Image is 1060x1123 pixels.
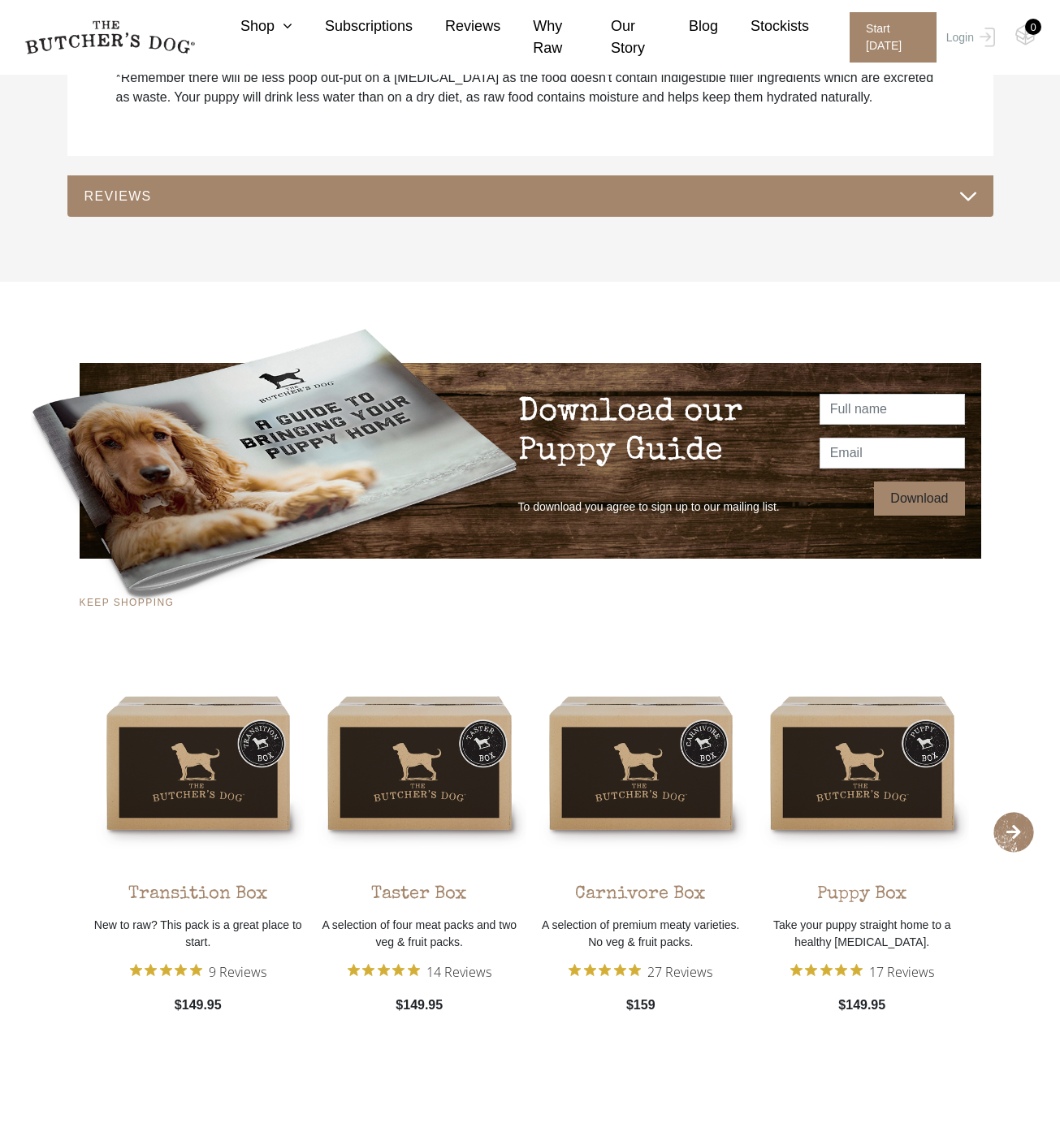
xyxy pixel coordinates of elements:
span: Previous [27,812,67,853]
img: TBC_Puppy_Combo-Box-1.png [755,656,969,870]
h4: KEEP SHOPPING [80,598,981,607]
div: Transition Box [128,870,268,909]
button: REVIEWS [84,185,977,207]
span: $149.95 [396,996,443,1015]
img: TBC_Carnivore_Combo-Box-1.png [534,656,748,870]
span: Start [DATE] [850,12,937,63]
a: Our Story [578,15,656,59]
span: 17 Reviews [869,959,934,983]
p: Take your puppy straight home to a healthy [MEDICAL_DATA]. [755,917,969,951]
div: Download our Puppy Guide [518,394,820,482]
button: Rated 4.9 out of 5 stars from 14 reviews. Jump to reviews. [348,959,491,983]
img: TBC_Taster_Combo-Box-1.png [313,656,526,870]
span: $149.95 [175,996,222,1015]
a: Stockists [718,15,809,37]
span: $149.95 [838,996,885,1015]
span: 14 Reviews [426,959,491,983]
span: 27 Reviews [647,959,712,983]
a: Start [DATE] [833,12,942,63]
input: Email [820,438,965,469]
button: Rated 4.9 out of 5 stars from 27 reviews. Jump to reviews. [569,959,712,983]
a: Login [942,12,995,63]
a: Blog [656,15,718,37]
img: TBD_Cart-Empty.png [1015,24,1036,45]
p: A selection of four meat packs and two veg & fruit packs. [313,917,526,951]
button: Rated 5 out of 5 stars from 17 reviews. Jump to reviews. [790,959,934,983]
span: To download you agree to sign up to our mailing list. [518,499,780,516]
a: Why Raw [500,15,578,59]
div: Puppy Box [817,870,907,909]
div: 0 [1025,19,1041,35]
img: TBC_Transition_Combo-Box-1.png [92,656,305,870]
p: *Remember there will be less poop out-put on a [MEDICAL_DATA] as the food doesn't contain indiges... [116,68,945,107]
span: $159 [626,996,655,1015]
a: Reviews [413,15,500,37]
p: New to raw? This pack is a great place to start. [92,917,305,951]
span: 9 Reviews [209,959,266,983]
a: Shop [208,15,292,37]
button: Rated 5 out of 5 stars from 9 reviews. Jump to reviews. [130,959,266,983]
div: Taster Box [371,870,467,909]
a: Subscriptions [292,15,413,37]
div: Carnivore Box [575,870,706,909]
input: Full name [820,394,965,425]
input: Download [874,482,964,516]
span: Next [993,812,1034,853]
p: A selection of premium meaty varieties. No veg & fruit packs. [534,917,748,951]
